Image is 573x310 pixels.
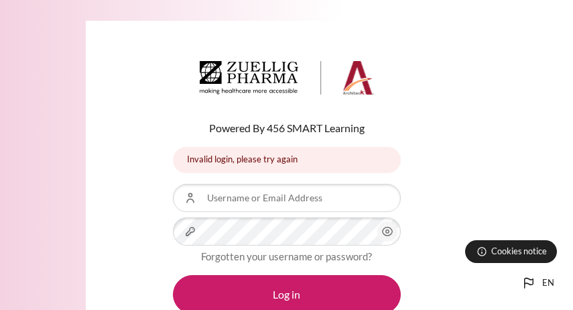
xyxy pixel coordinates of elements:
span: Cookies notice [491,245,547,258]
button: Cookies notice [465,240,557,263]
span: en [542,276,554,290]
a: Forgotten your username or password? [201,250,372,262]
a: Architeck [200,61,374,100]
input: Username or Email Address [173,184,401,212]
div: Invalid login, please try again [173,147,401,173]
p: Powered By 456 SMART Learning [173,120,401,136]
img: Architeck [200,61,374,95]
button: Languages [515,270,560,297]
